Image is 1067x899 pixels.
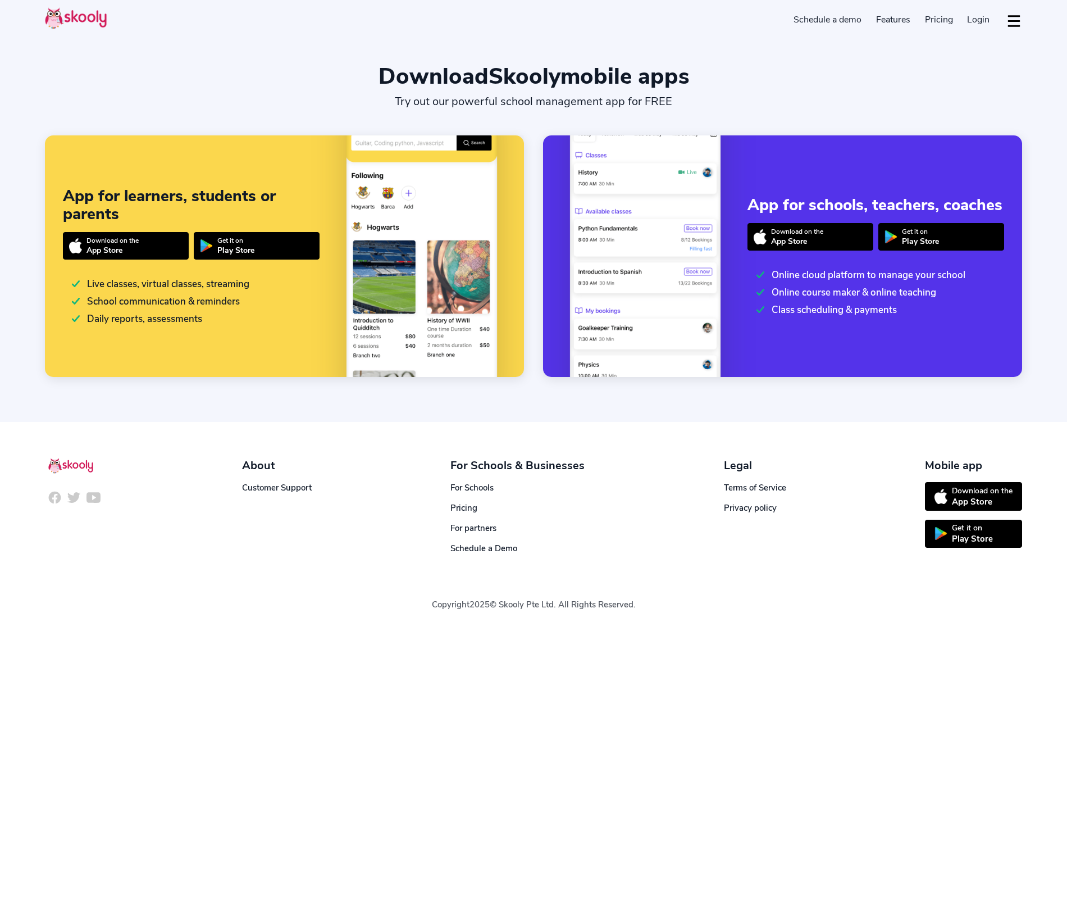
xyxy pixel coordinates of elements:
[925,13,953,26] span: Pricing
[48,491,62,505] img: icon-facebook
[72,278,249,290] div: Live classes, virtual classes, streaming
[450,523,496,534] a: For partners
[934,489,947,504] img: icon-appstore
[450,458,585,473] div: For Schools & Businesses
[902,227,939,236] div: Get it on
[86,491,101,505] img: icon-youtube
[787,11,869,29] a: Schedule a demo
[86,236,139,245] div: Download on the
[902,236,939,247] div: Play Store
[934,527,947,540] img: icon-playstore
[952,485,1013,496] div: Download on the
[242,458,312,473] div: About
[289,94,778,108] div: Try out our powerful school management app for FREE
[952,496,1013,507] div: App Store
[450,502,477,514] a: Pricing
[925,482,1022,511] a: Download on theApp Store
[72,312,202,325] div: Daily reports, assessments
[72,295,240,308] div: School communication & reminders
[489,61,560,92] span: Skooly
[45,554,1022,628] div: Copyright © Skooly Pte Ltd. All Rights Reserved.
[967,13,990,26] span: Login
[86,245,139,256] div: App Store
[960,11,997,29] a: Login
[925,520,1022,548] a: Get it onPlay Store
[242,482,312,493] a: Customer Support
[217,245,254,256] div: Play Store
[952,523,993,533] div: Get it on
[878,223,1004,251] a: Get it onPlay Store
[450,543,517,554] a: Schedule a Demo
[869,11,918,29] a: Features
[63,187,320,223] div: App for learners, students or parents
[450,482,494,493] a: For Schools
[1006,8,1022,34] button: dropdown menu
[217,236,254,245] div: Get it on
[771,236,823,247] div: App Store
[756,286,936,299] div: Online course maker & online teaching
[925,458,1022,473] div: Mobile app
[45,63,1022,90] div: Download mobile apps
[63,232,189,260] a: Download on theApp Store
[771,227,823,236] div: Download on the
[45,7,107,29] img: Skooly
[469,599,490,610] span: 2025
[918,11,960,29] a: Pricing
[747,196,1004,214] div: App for schools, teachers, coaches
[747,223,873,251] a: Download on theApp Store
[67,491,81,505] img: icon-twitter
[724,458,786,473] div: Legal
[48,458,93,474] img: Skooly
[952,533,993,544] div: Play Store
[756,303,897,316] div: Class scheduling & payments
[756,269,965,281] div: Online cloud platform to manage your school
[724,502,777,514] a: Privacy policy
[194,232,320,260] a: Get it onPlay Store
[724,482,786,493] a: Terms of Service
